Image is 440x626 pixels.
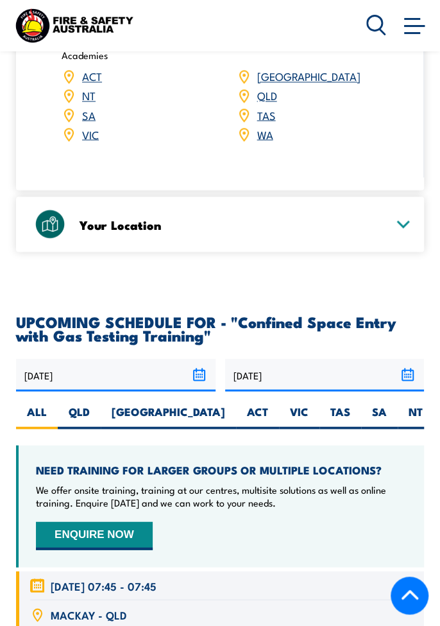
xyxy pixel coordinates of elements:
[58,404,101,429] label: QLD
[51,607,127,622] span: MACKAY - QLD
[257,126,273,141] a: WA
[82,126,99,141] a: VIC
[36,521,153,550] button: ENQUIRE NOW
[82,68,102,83] a: ACT
[101,404,236,429] label: [GEOGRAPHIC_DATA]
[319,404,361,429] label: TAS
[257,107,276,122] a: TAS
[16,404,58,429] label: ALL
[82,107,96,122] a: SA
[36,462,407,476] h4: NEED TRAINING FOR LARGER GROUPS OR MULTIPLE LOCATIONS?
[51,578,157,593] span: [DATE] 07:45 - 07:45
[279,404,319,429] label: VIC
[80,218,385,230] h3: Your Location
[16,314,424,341] h2: UPCOMING SCHEDULE FOR - "Confined Space Entry with Gas Testing Training"
[257,68,360,83] a: [GEOGRAPHIC_DATA]
[16,358,216,391] input: From date
[361,404,398,429] label: SA
[36,483,407,509] p: We offer onsite training, training at our centres, multisite solutions as well as online training...
[257,87,277,103] a: QLD
[398,404,434,429] label: NT
[225,358,425,391] input: To date
[82,87,96,103] a: NT
[236,404,279,429] label: ACT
